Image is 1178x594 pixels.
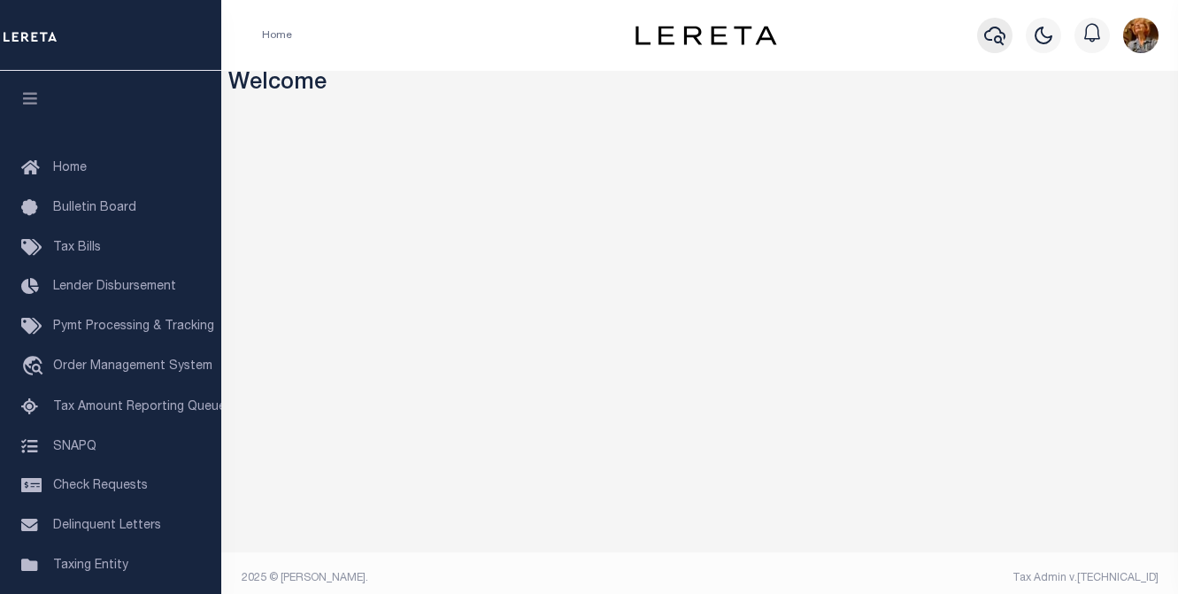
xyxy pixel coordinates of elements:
[228,570,700,586] div: 2025 © [PERSON_NAME].
[262,27,292,43] li: Home
[53,242,101,254] span: Tax Bills
[713,570,1159,586] div: Tax Admin v.[TECHNICAL_ID]
[53,162,87,174] span: Home
[53,281,176,293] span: Lender Disbursement
[53,559,128,572] span: Taxing Entity
[53,401,226,413] span: Tax Amount Reporting Queue
[53,320,214,333] span: Pymt Processing & Tracking
[228,71,1172,98] h3: Welcome
[53,202,136,214] span: Bulletin Board
[53,440,96,452] span: SNAPQ
[53,520,161,532] span: Delinquent Letters
[53,360,212,373] span: Order Management System
[635,26,777,45] img: logo-dark.svg
[21,356,50,379] i: travel_explore
[53,480,148,492] span: Check Requests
